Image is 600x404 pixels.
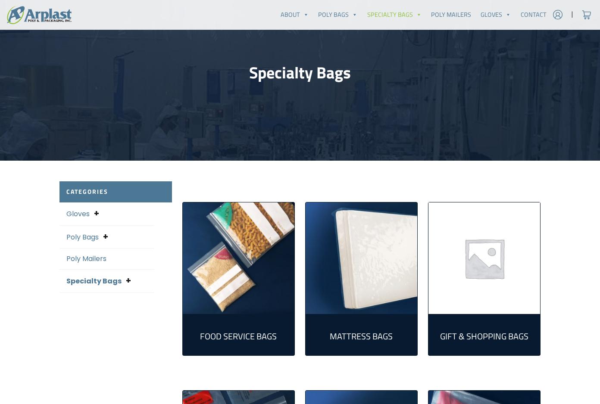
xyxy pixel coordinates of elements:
[190,321,287,348] a: Visit product category Food Service Bags
[276,6,313,23] a: About
[190,331,287,342] h2: Food Service Bags
[313,6,362,23] a: Poly Bags
[435,331,533,342] h2: Gift & Shopping Bags
[306,202,417,314] a: Visit product category Mattress Bags
[428,202,540,314] a: Visit product category Gift & Shopping Bags
[66,232,99,242] a: Poly Bags
[306,202,417,314] img: Mattress Bags
[516,6,551,23] a: Contact
[7,6,72,24] img: logo
[59,63,541,82] h1: Specialty Bags
[571,9,573,20] span: |
[428,202,540,314] img: Gift & Shopping Bags
[476,6,516,23] a: Gloves
[66,209,90,219] a: Gloves
[66,276,122,286] a: Specialty Bags
[183,202,294,314] img: Food Service Bags
[59,181,172,202] h2: Categories
[426,6,476,23] a: Poly Mailers
[435,321,533,348] a: Visit product category Gift & Shopping Bags
[312,331,410,342] h2: Mattress Bags
[362,6,426,23] a: Specialty Bags
[183,202,294,314] a: Visit product category Food Service Bags
[312,321,410,348] a: Visit product category Mattress Bags
[66,254,106,264] a: Poly Mailers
